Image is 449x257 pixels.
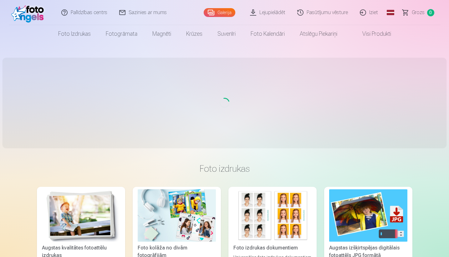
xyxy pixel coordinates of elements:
img: Augstas izšķirtspējas digitālais fotoattēls JPG formātā [329,189,407,242]
a: Suvenīri [210,25,243,43]
a: Atslēgu piekariņi [292,25,345,43]
img: Foto kolāža no divām fotogrāfijām [138,189,216,242]
span: Grozs [412,9,425,16]
a: Visi produkti [345,25,399,43]
img: Foto izdrukas dokumentiem [233,189,312,242]
a: Foto izdrukas [51,25,98,43]
a: Fotogrāmata [98,25,145,43]
a: Galerija [204,8,235,17]
a: Foto kalendāri [243,25,292,43]
a: Magnēti [145,25,179,43]
a: Krūzes [179,25,210,43]
img: Augstas kvalitātes fotoattēlu izdrukas [42,189,120,242]
div: Foto izdrukas dokumentiem [231,244,314,252]
span: 0 [427,9,434,16]
h3: Foto izdrukas [42,163,407,174]
img: /fa1 [11,3,47,23]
